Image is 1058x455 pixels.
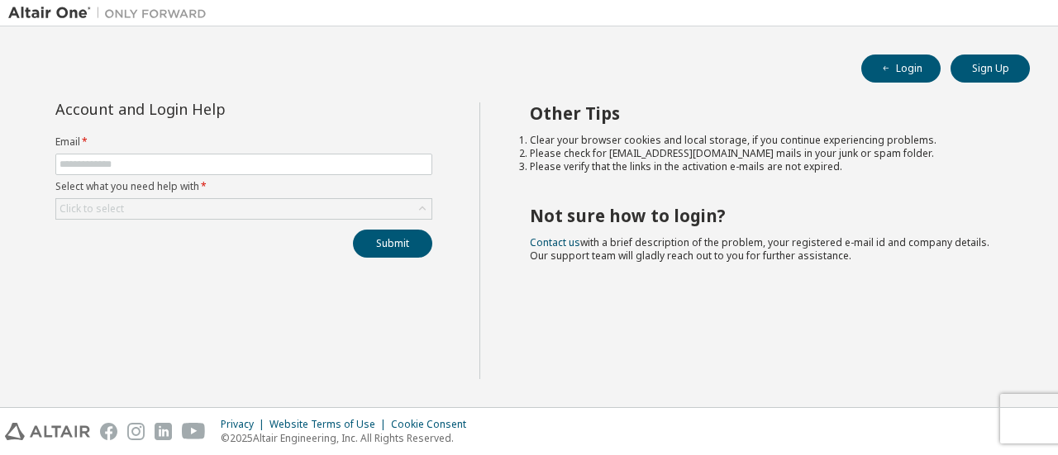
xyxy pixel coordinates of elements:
[8,5,215,21] img: Altair One
[353,230,432,258] button: Submit
[530,147,1001,160] li: Please check for [EMAIL_ADDRESS][DOMAIN_NAME] mails in your junk or spam folder.
[182,423,206,440] img: youtube.svg
[55,180,432,193] label: Select what you need help with
[530,235,989,263] span: with a brief description of the problem, your registered e-mail id and company details. Our suppo...
[530,102,1001,124] h2: Other Tips
[60,202,124,216] div: Click to select
[861,55,941,83] button: Login
[55,102,357,116] div: Account and Login Help
[530,205,1001,226] h2: Not sure how to login?
[127,423,145,440] img: instagram.svg
[100,423,117,440] img: facebook.svg
[55,135,432,149] label: Email
[951,55,1030,83] button: Sign Up
[5,423,90,440] img: altair_logo.svg
[221,431,476,445] p: © 2025 Altair Engineering, Inc. All Rights Reserved.
[530,134,1001,147] li: Clear your browser cookies and local storage, if you continue experiencing problems.
[221,418,269,431] div: Privacy
[269,418,391,431] div: Website Terms of Use
[530,160,1001,173] li: Please verify that the links in the activation e-mails are not expired.
[155,423,172,440] img: linkedin.svg
[391,418,476,431] div: Cookie Consent
[530,235,580,249] a: Contact us
[56,199,431,219] div: Click to select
